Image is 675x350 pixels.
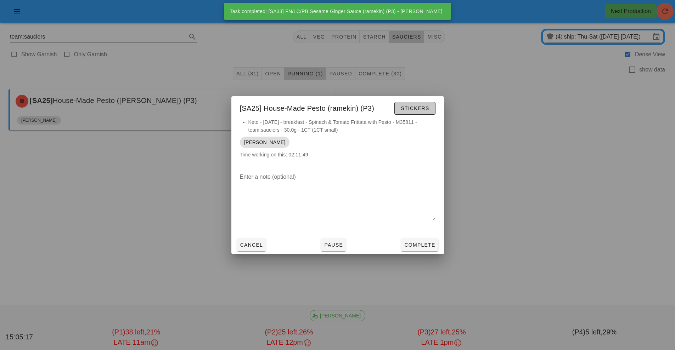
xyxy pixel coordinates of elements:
span: Cancel [240,242,263,248]
div: Time working on this: 02:11:49 [231,118,444,166]
span: Complete [404,242,435,248]
button: Stickers [394,102,435,115]
li: Keto - [DATE] - breakfast - Spinach & Tomato Frittata with Pesto - M35811 - team:sauciers - 30.0g... [248,118,435,134]
span: [PERSON_NAME] [244,137,285,148]
button: Cancel [237,239,266,251]
span: Stickers [400,105,429,111]
span: Pause [324,242,343,248]
button: Complete [401,239,438,251]
button: Pause [321,239,346,251]
div: [SA25] House-Made Pesto (ramekin) (P3) [231,96,444,118]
